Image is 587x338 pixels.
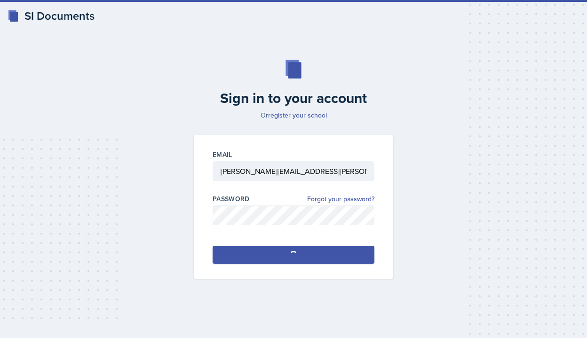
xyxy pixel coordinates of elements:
[213,150,232,159] label: Email
[213,161,374,181] input: Email
[307,194,374,204] a: Forgot your password?
[8,8,95,24] a: SI Documents
[188,90,399,107] h2: Sign in to your account
[188,110,399,120] p: Or
[268,110,327,120] a: register your school
[213,194,250,204] label: Password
